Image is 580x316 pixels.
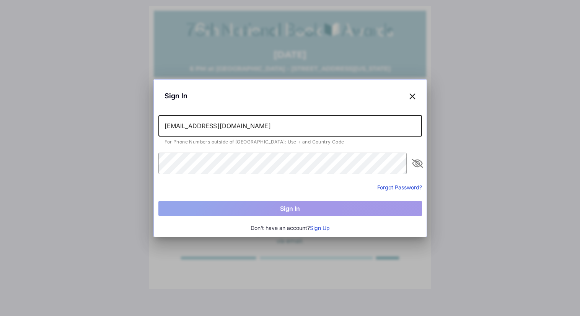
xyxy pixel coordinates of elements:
[310,224,330,232] button: Sign Up
[158,201,422,216] button: Sign In
[413,159,422,168] i: appended action
[158,115,422,137] input: Email or Phone Number
[377,183,422,191] button: Forgot Password?
[165,140,416,144] div: For Phone Numbers outside of [GEOGRAPHIC_DATA]: Use + and Country Code
[165,91,187,101] span: Sign In
[158,224,422,232] div: Don't have an account?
